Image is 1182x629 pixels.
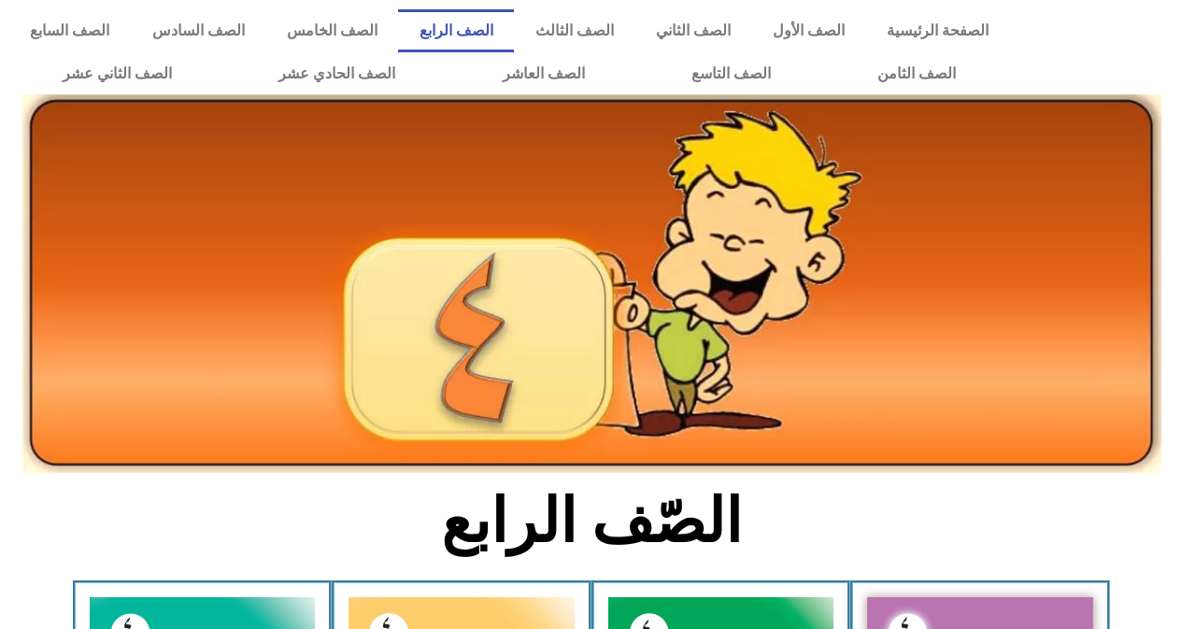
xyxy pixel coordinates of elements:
[634,9,751,52] a: الصف الثاني
[225,52,449,95] a: الصف الحادي عشر
[131,9,265,52] a: الصف السادس
[865,9,1009,52] a: الصفحة الرئيسية
[282,485,900,558] h2: الصّف الرابع
[449,52,638,95] a: الصف العاشر
[824,52,1009,95] a: الصف الثامن
[514,9,634,52] a: الصف الثالث
[751,9,865,52] a: الصف الأول
[398,9,514,52] a: الصف الرابع
[9,9,131,52] a: الصف السابع
[265,9,398,52] a: الصف الخامس
[9,52,225,95] a: الصف الثاني عشر
[638,52,824,95] a: الصف التاسع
